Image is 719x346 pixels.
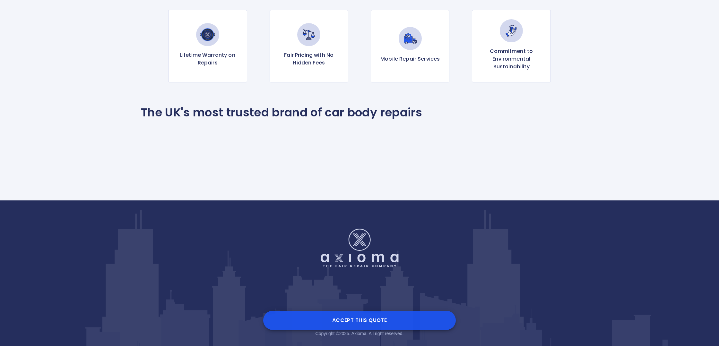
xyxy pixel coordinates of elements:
[297,23,320,46] img: Fair Pricing with No Hidden Fees
[141,105,422,120] p: The UK's most trusted brand of car body repairs
[141,130,578,175] iframe: Customer reviews powered by Trustpilot
[399,27,422,50] img: Mobile Repair Services
[321,229,399,267] img: Logo
[500,19,523,42] img: Commitment to Environmental Sustainability
[196,23,219,46] img: Lifetime Warranty on Repairs
[380,55,440,63] p: Mobile Repair Services
[263,311,456,330] button: Accept this Quote
[174,51,241,67] p: Lifetime Warranty on Repairs
[275,51,343,67] p: Fair Pricing with No Hidden Fees
[477,47,545,71] p: Commitment to Environmental Sustainability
